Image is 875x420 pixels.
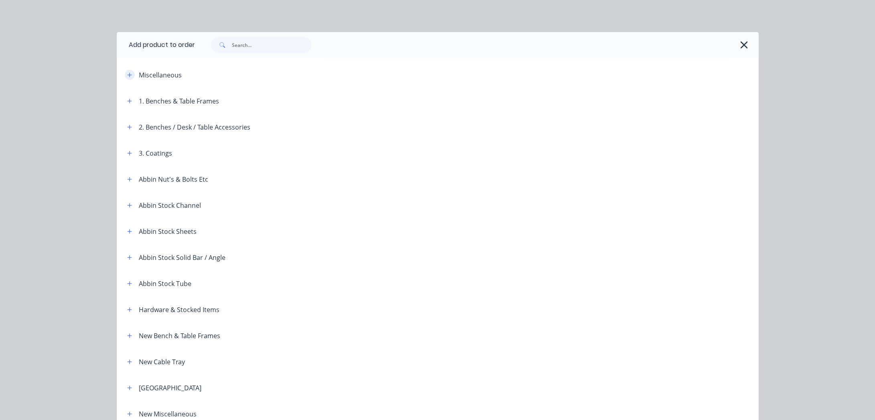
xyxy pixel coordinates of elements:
div: Abbin Stock Sheets [139,227,197,236]
div: Add product to order [117,32,195,58]
div: [GEOGRAPHIC_DATA] [139,383,201,393]
input: Search... [232,37,311,53]
div: 2. Benches / Desk / Table Accessories [139,122,250,132]
div: 3. Coatings [139,148,172,158]
div: Abbin Nut's & Bolts Etc [139,174,208,184]
div: New Bench & Table Frames [139,331,220,341]
div: Abbin Stock Channel [139,201,201,210]
div: New Miscellaneous [139,409,197,419]
div: Abbin Stock Solid Bar / Angle [139,253,225,262]
div: Abbin Stock Tube [139,279,191,288]
div: Hardware & Stocked Items [139,305,219,314]
div: Miscellaneous [139,70,182,80]
div: 1. Benches & Table Frames [139,96,219,106]
div: New Cable Tray [139,357,185,367]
